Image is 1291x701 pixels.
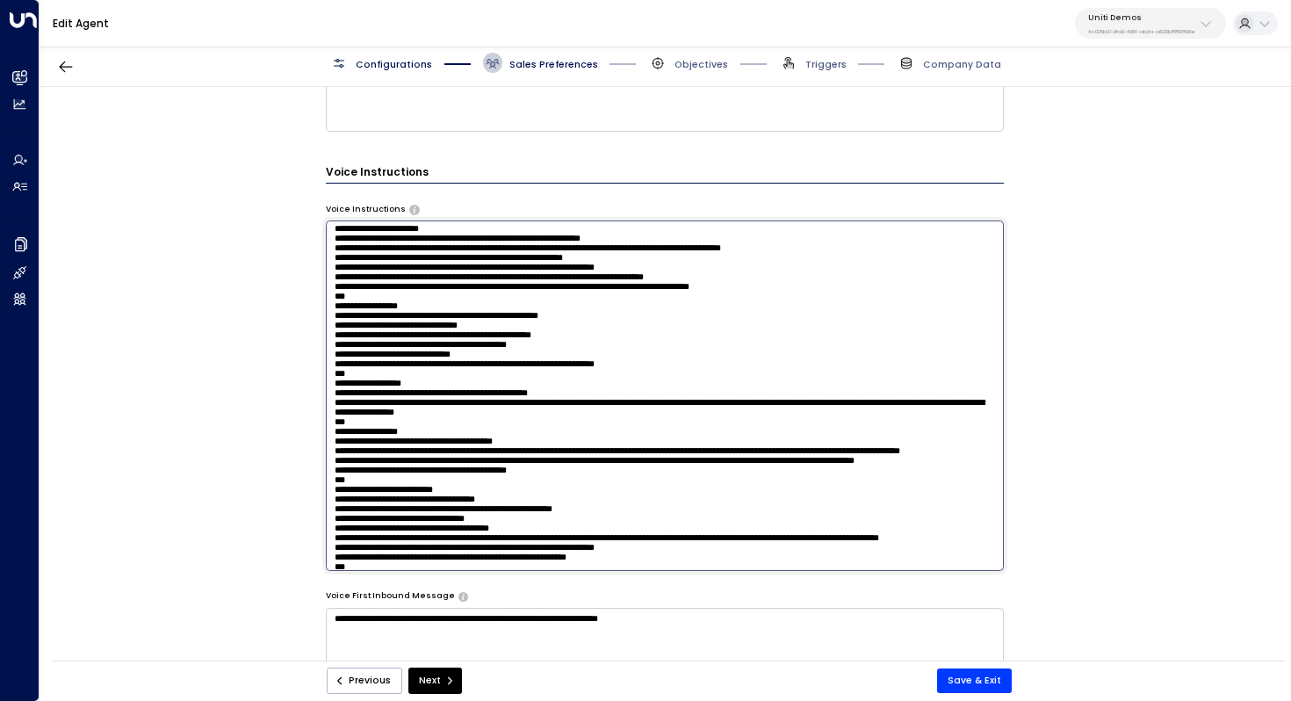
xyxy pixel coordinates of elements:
button: The opening message when answering incoming calls. Use placeholders: [Lead Name], [Copilot Name],... [458,592,468,601]
span: Company Data [923,58,1001,71]
a: Edit Agent [53,16,109,31]
span: Objectives [674,58,728,71]
h3: Voice Instructions [326,164,1005,184]
button: Previous [327,668,402,694]
button: Provide specific instructions for phone conversations, such as tone, pacing, information to empha... [409,205,419,213]
span: Sales Preferences [509,58,598,71]
button: Save & Exit [937,668,1012,693]
label: Voice Instructions [326,204,406,216]
span: Configurations [356,58,432,71]
button: Next [408,668,462,694]
p: 4c025b01-9fa0-46ff-ab3a-a620b886896e [1088,28,1195,35]
button: Uniti Demos4c025b01-9fa0-46ff-ab3a-a620b886896e [1075,8,1226,39]
p: Uniti Demos [1088,12,1195,23]
span: Triggers [805,58,847,71]
label: Voice First Inbound Message [326,590,455,603]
